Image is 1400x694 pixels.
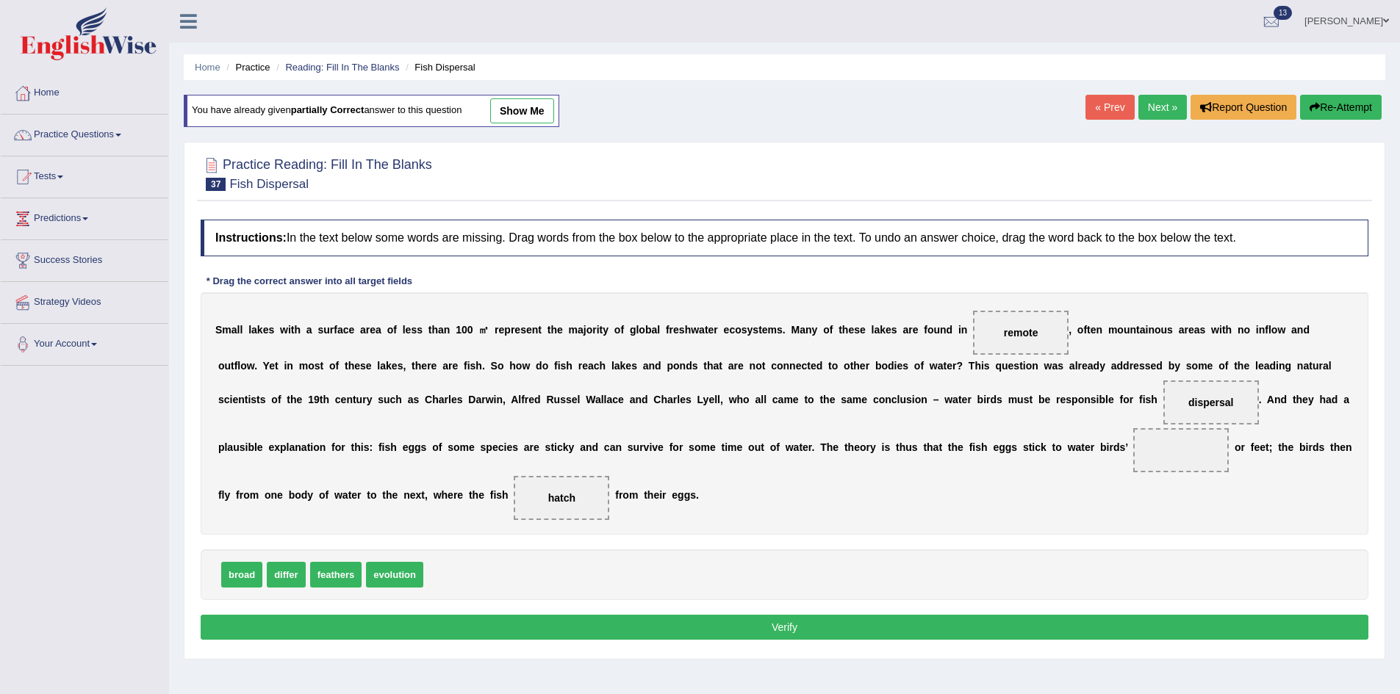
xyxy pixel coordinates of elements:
b: s [777,324,783,336]
b: j [584,324,586,336]
b: e [762,324,768,336]
button: Verify [201,615,1368,640]
b: l [657,324,660,336]
b: t [1222,324,1226,336]
b: s [679,324,685,336]
b: s [268,324,274,336]
b: t [345,360,348,372]
b: a [337,324,343,336]
b: d [686,360,692,372]
b: t [538,324,542,336]
a: Practice Questions [1,115,168,151]
b: o [844,360,850,372]
b: f [234,360,238,372]
b: f [920,360,924,372]
b: a [438,324,444,336]
b: e [1188,324,1194,336]
b: w [522,360,530,372]
b: c [594,360,600,372]
b: t [428,324,432,336]
b: o [586,324,593,336]
b: a [728,360,734,372]
b: , [1069,324,1071,336]
b: d [1303,324,1310,336]
b: l [237,324,240,336]
b: t [1136,324,1140,336]
b: l [636,324,639,336]
b: e [947,360,952,372]
b: e [673,324,679,336]
b: b [875,360,882,372]
b: s [1167,324,1173,336]
b: a [360,324,366,336]
b: M [791,324,800,336]
b: e [860,324,866,336]
b: r [670,324,673,336]
b: o [516,360,523,372]
b: i [597,324,600,336]
b: n [680,360,686,372]
b: t [275,360,279,372]
b: e [1091,324,1096,336]
b: t [839,324,842,336]
b: c [343,324,349,336]
b: w [280,324,288,336]
b: n [783,360,790,372]
b: 0 [462,324,467,336]
b: o [498,360,504,372]
b: n [1259,324,1266,336]
b: t [758,324,762,336]
a: Strategy Videos [1,282,168,319]
b: d [816,360,823,372]
b: , [403,360,406,372]
b: o [673,360,680,372]
b: t [231,360,234,372]
b: f [620,324,624,336]
b: m [299,360,308,372]
b: a [442,360,448,372]
b: p [667,360,673,372]
b: t [548,324,551,336]
b: h [348,360,355,372]
b: e [348,324,354,336]
b: n [1096,324,1103,336]
b: h [600,360,606,372]
b: e [526,324,532,336]
b: n [940,324,947,336]
b: h [1226,324,1232,336]
b: m [569,324,578,336]
b: l [611,360,614,372]
b: l [377,360,380,372]
b: w [930,360,938,372]
b: p [504,324,511,336]
b: o [735,324,742,336]
b: e [392,360,398,372]
b: e [499,324,505,336]
b: h [550,324,557,336]
a: Home [195,62,220,73]
b: T [969,360,975,372]
b: s [398,360,403,372]
span: remote [1004,327,1038,339]
b: s [753,324,758,336]
b: a [874,324,880,336]
b: r [448,360,452,372]
b: r [427,360,431,372]
b: e [582,360,588,372]
b: t [719,360,722,372]
b: a [902,324,908,336]
b: s [1013,360,1019,372]
b: r [952,360,956,372]
b: e [366,360,372,372]
b: s [520,324,526,336]
b: . [783,324,786,336]
b: c [771,360,777,372]
b: a [651,324,657,336]
b: t [944,360,947,372]
b: t [705,324,708,336]
b: e [886,324,891,336]
b: e [811,360,816,372]
b: w [1211,324,1219,336]
b: a [1194,324,1200,336]
b: Y [263,360,270,372]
